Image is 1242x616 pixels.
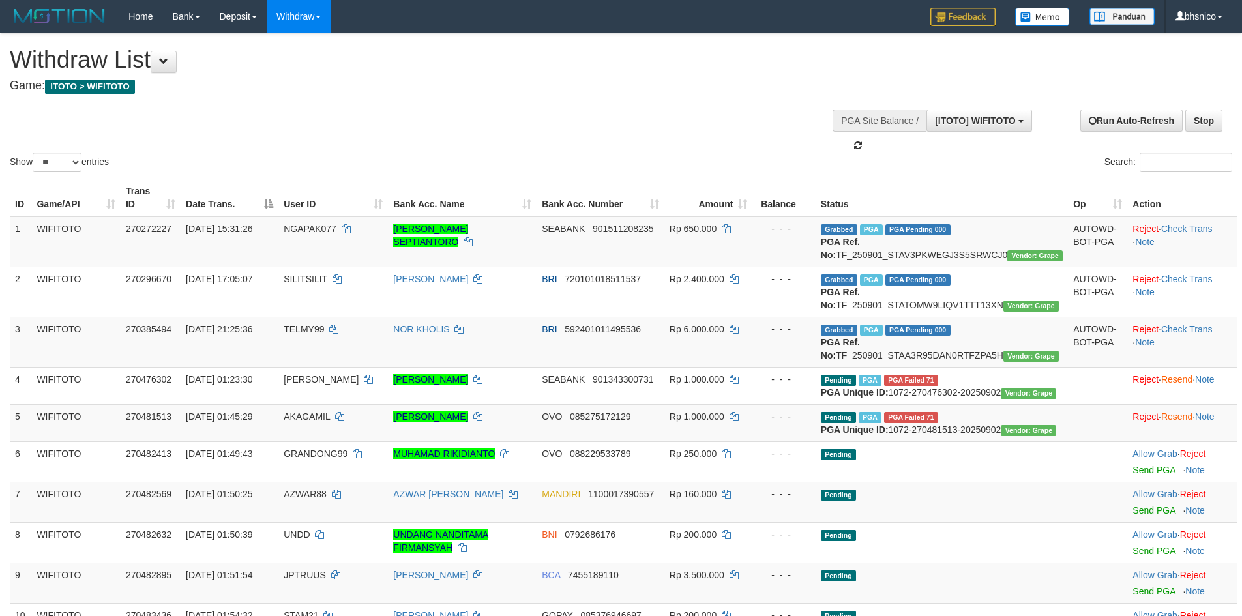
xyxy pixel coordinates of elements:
span: Vendor URL: https://settle31.1velocity.biz [1003,301,1059,312]
span: Rp 1.000.000 [670,374,724,385]
td: · · [1127,216,1237,267]
span: UNDD [284,529,310,540]
span: PGA Pending [885,274,951,286]
td: WIFITOTO [31,563,121,603]
th: Bank Acc. Name: activate to sort column ascending [388,179,537,216]
a: NOR KHOLIS [393,324,449,334]
a: [PERSON_NAME] [393,570,468,580]
a: Send PGA [1132,505,1175,516]
td: · · [1127,267,1237,317]
a: Send PGA [1132,586,1175,596]
span: BRI [542,324,557,334]
th: User ID: activate to sort column ascending [278,179,388,216]
div: - - - [758,528,810,541]
span: [ITOTO] WIFITOTO [935,115,1015,126]
td: · [1127,522,1237,563]
a: Check Trans [1161,274,1213,284]
span: SEABANK [542,224,585,234]
a: Allow Grab [1132,570,1177,580]
th: Status [816,179,1068,216]
td: WIFITOTO [31,441,121,482]
span: Pending [821,490,856,501]
span: [DATE] 17:05:07 [186,274,252,284]
a: UNDANG NANDITAMA FIRMANSYAH [393,529,488,553]
span: PGA Error [884,412,938,423]
div: - - - [758,272,810,286]
span: BNI [542,529,557,540]
span: Marked by bhsazizan [860,274,883,286]
a: Note [1185,505,1205,516]
span: Grabbed [821,224,857,235]
a: Run Auto-Refresh [1080,110,1183,132]
a: Check Trans [1161,324,1213,334]
b: PGA Ref. No: [821,237,860,260]
a: Note [1135,337,1155,347]
td: 1072-270476302-20250902 [816,367,1068,404]
a: Reject [1180,448,1206,459]
span: [DATE] 01:51:54 [186,570,252,580]
td: WIFITOTO [31,317,121,367]
span: Pending [821,449,856,460]
img: MOTION_logo.png [10,7,109,26]
span: Copy 901343300731 to clipboard [593,374,653,385]
div: - - - [758,323,810,336]
span: Rp 1.000.000 [670,411,724,422]
a: Allow Grab [1132,489,1177,499]
a: Note [1185,586,1205,596]
h1: Withdraw List [10,47,815,73]
th: Bank Acc. Number: activate to sort column ascending [537,179,664,216]
span: [DATE] 01:23:30 [186,374,252,385]
td: · [1127,563,1237,603]
span: TELMY99 [284,324,324,334]
span: MANDIRI [542,489,580,499]
span: Rp 160.000 [670,489,717,499]
span: [PERSON_NAME] [284,374,359,385]
img: panduan.png [1089,8,1155,25]
span: Grabbed [821,274,857,286]
a: Check Trans [1161,224,1213,234]
a: [PERSON_NAME] [393,374,468,385]
span: 270476302 [126,374,171,385]
span: 270482895 [126,570,171,580]
span: PGA Pending [885,224,951,235]
a: Resend [1161,374,1192,385]
td: AUTOWD-BOT-PGA [1068,267,1127,317]
span: SEABANK [542,374,585,385]
a: Note [1195,411,1215,422]
td: · [1127,441,1237,482]
span: Copy 901511208235 to clipboard [593,224,653,234]
span: Copy 1100017390557 to clipboard [588,489,654,499]
span: Marked by bhsaldo [859,375,881,386]
h4: Game: [10,80,815,93]
td: 2 [10,267,31,317]
span: Rp 250.000 [670,448,717,459]
span: Pending [821,530,856,541]
a: Reject [1180,570,1206,580]
a: Reject [1132,224,1159,234]
span: [DATE] 01:45:29 [186,411,252,422]
span: Copy 592401011495536 to clipboard [565,324,641,334]
a: MUHAMAD RIKIDIANTO [393,448,495,459]
a: Note [1185,465,1205,475]
td: TF_250901_STATOMW9LIQV1TTT13XN [816,267,1068,317]
a: Note [1135,287,1155,297]
span: [DATE] 21:25:36 [186,324,252,334]
b: PGA Ref. No: [821,287,860,310]
span: AZWAR88 [284,489,327,499]
span: Pending [821,412,856,423]
span: Rp 6.000.000 [670,324,724,334]
span: NGAPAK077 [284,224,336,234]
td: AUTOWD-BOT-PGA [1068,216,1127,267]
b: PGA Unique ID: [821,387,889,398]
a: Note [1135,237,1155,247]
a: Reject [1132,374,1159,385]
th: Action [1127,179,1237,216]
span: JPTRUUS [284,570,326,580]
td: · · [1127,367,1237,404]
td: WIFITOTO [31,216,121,267]
td: · · [1127,404,1237,441]
span: Rp 2.400.000 [670,274,724,284]
span: OVO [542,411,562,422]
span: Pending [821,375,856,386]
span: Pending [821,570,856,581]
